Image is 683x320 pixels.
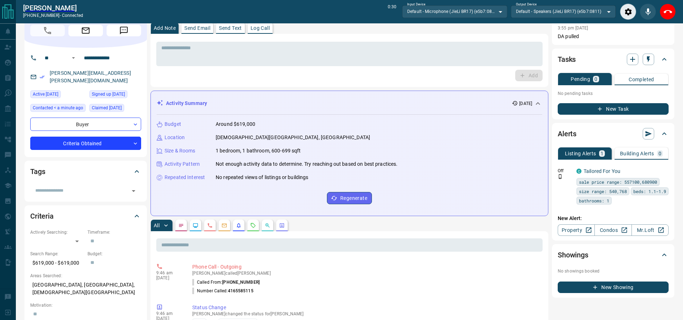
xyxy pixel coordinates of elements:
[40,74,45,79] svg: Email Verified
[579,197,609,204] span: bathrooms: 1
[584,168,620,174] a: Tailored For You
[558,88,669,99] p: No pending tasks
[193,223,198,228] svg: Lead Browsing Activity
[89,90,141,100] div: Sun Jan 26 2025
[30,229,84,236] p: Actively Searching:
[558,168,572,174] p: Off
[23,12,83,19] p: [PHONE_NUMBER] -
[157,97,542,110] div: Activity Summary[DATE]
[594,224,632,236] a: Condos
[207,223,213,228] svg: Calls
[402,5,507,18] div: Default - Microphone (JieLi BR17) (e5b7:0811)
[156,311,181,316] p: 9:46 am
[558,246,669,264] div: Showings
[601,151,603,156] p: 1
[558,125,669,142] div: Alerts
[620,4,636,20] div: Audio Settings
[192,271,540,276] p: [PERSON_NAME] called [PERSON_NAME]
[221,223,227,228] svg: Emails
[660,4,676,20] div: End Call
[633,188,666,195] span: beds: 1.1-1.9
[30,279,141,298] p: [GEOGRAPHIC_DATA], [GEOGRAPHIC_DATA], [DEMOGRAPHIC_DATA][GEOGRAPHIC_DATA]
[558,103,669,115] button: New Task
[30,207,141,225] div: Criteria
[251,26,270,31] p: Log Call
[265,223,270,228] svg: Opportunities
[640,4,656,20] div: Mute
[558,268,669,274] p: No showings booked
[629,77,654,82] p: Completed
[165,134,185,141] p: Location
[68,25,103,36] span: Email
[216,160,398,168] p: Not enough activity data to determine. Try reaching out based on best practices.
[129,186,139,196] button: Open
[69,54,78,62] button: Open
[579,178,657,186] span: sale price range: 557100,680900
[30,163,141,180] div: Tags
[279,223,285,228] svg: Agent Actions
[565,151,596,156] p: Listing Alerts
[165,120,181,128] p: Budget
[156,275,181,280] p: [DATE]
[30,166,45,177] h2: Tags
[30,104,86,114] div: Fri Sep 12 2025
[62,13,83,18] span: connected
[558,26,588,31] p: 3:55 pm [DATE]
[165,160,200,168] p: Activity Pattern
[87,229,141,236] p: Timeframe:
[571,77,590,82] p: Pending
[407,2,426,7] label: Input Device
[250,223,256,228] svg: Requests
[216,134,370,141] p: [DEMOGRAPHIC_DATA][GEOGRAPHIC_DATA], [GEOGRAPHIC_DATA]
[216,174,309,181] p: No repeated views of listings or buildings
[192,304,540,311] p: Status Change
[576,169,581,174] div: condos.ca
[166,100,207,107] p: Activity Summary
[236,223,242,228] svg: Listing Alerts
[23,4,83,12] a: [PERSON_NAME]
[327,192,372,204] button: Regenerate
[30,25,65,36] span: Call
[87,251,141,257] p: Budget:
[558,51,669,68] div: Tasks
[156,270,181,275] p: 9:46 am
[30,118,141,131] div: Buyer
[216,120,255,128] p: Around $619,000
[388,4,396,20] p: 0:30
[154,223,159,228] p: All
[92,91,125,98] span: Signed up [DATE]
[30,90,86,100] div: Tue Sep 09 2025
[165,147,196,155] p: Size & Rooms
[89,104,141,114] div: Tue Sep 09 2025
[558,224,595,236] a: Property
[219,26,242,31] p: Send Text
[558,128,576,140] h2: Alerts
[30,302,141,308] p: Motivation:
[165,174,205,181] p: Repeated Interest
[33,104,83,111] span: Contacted < a minute ago
[192,279,260,285] p: Called From:
[579,188,627,195] span: size range: 540,768
[216,147,301,155] p: 1 bedroom, 1 bathroom, 600-699 sqft
[558,215,669,222] p: New Alert:
[50,70,131,83] a: [PERSON_NAME][EMAIL_ADDRESS][PERSON_NAME][DOMAIN_NAME]
[228,288,253,293] span: 4165585115
[620,151,654,156] p: Building Alerts
[107,25,141,36] span: Message
[154,26,176,31] p: Add Note
[558,282,669,293] button: New Showing
[30,137,141,150] div: Criteria Obtained
[222,280,260,285] span: [PHONE_NUMBER]
[659,151,661,156] p: 0
[92,104,122,111] span: Claimed [DATE]
[516,2,536,7] label: Output Device
[558,54,576,65] h2: Tasks
[30,257,84,269] p: $619,000 - $619,000
[178,223,184,228] svg: Notes
[30,273,141,279] p: Areas Searched:
[511,5,616,18] div: Default - Speakers (JieLi BR17) (e5b7:0811)
[192,311,540,316] p: [PERSON_NAME] changed the status for [PERSON_NAME]
[558,33,669,40] p: DA pulled
[184,26,210,31] p: Send Email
